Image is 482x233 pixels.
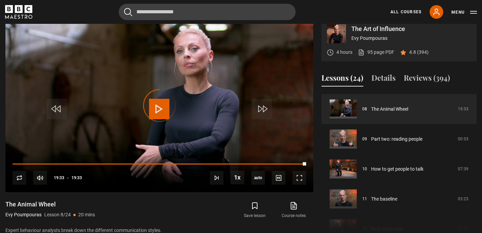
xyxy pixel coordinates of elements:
p: 4 hours [336,49,352,56]
a: The baseline [371,196,397,203]
button: Playback Rate [231,171,244,184]
a: All Courses [390,9,421,15]
button: Replay [13,171,26,185]
video-js: Video Player [5,19,313,192]
button: Next Lesson [210,171,223,185]
button: Mute [33,171,47,185]
button: Reviews (394) [404,72,450,87]
span: 19:33 [54,172,64,184]
button: Fullscreen [293,171,306,185]
span: - [67,175,69,180]
a: Part two: reading people [371,136,422,143]
span: auto [251,171,265,185]
button: Save lesson [235,200,274,220]
h1: The Animal Wheel [5,200,95,208]
button: Lessons (24) [321,72,363,87]
a: The Animal Wheel [371,106,408,113]
p: Evy Poumpouras [5,211,41,218]
p: Evy Poumpouras [351,35,471,42]
p: Lesson 8/24 [44,211,71,218]
svg: BBC Maestro [5,5,32,19]
p: 4.8 (394) [409,49,429,56]
input: Search [119,4,296,20]
div: Progress Bar [13,164,306,165]
p: 20 mins [78,211,95,218]
a: 95 page PDF [358,49,394,56]
button: Toggle navigation [451,9,477,16]
a: Course notes [275,200,313,220]
a: How to get people to talk [371,166,423,173]
button: Details [371,72,396,87]
p: The Art of Influence [351,26,471,32]
button: Captions [272,171,285,185]
button: Submit the search query [124,8,132,16]
div: Current quality: 720p [251,171,265,185]
span: 19:33 [71,172,82,184]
